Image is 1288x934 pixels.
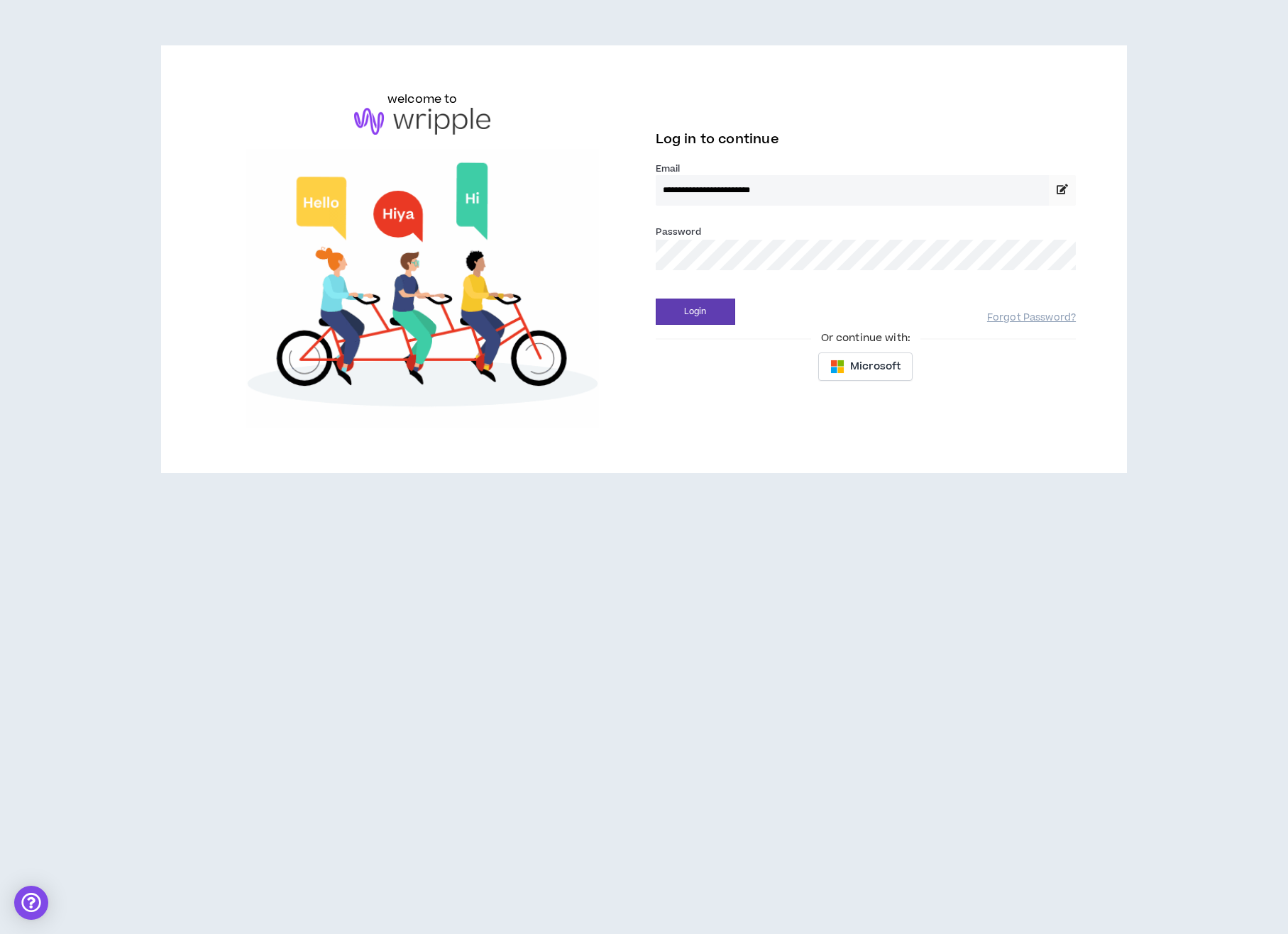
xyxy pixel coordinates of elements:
img: Welcome to Wripple [212,149,633,428]
div: Open Intercom Messenger [14,886,48,920]
img: logo-brand.png [354,108,490,135]
a: Forgot Password? [987,311,1076,325]
span: Or continue with: [811,330,920,346]
button: Login [656,299,735,325]
span: Microsoft [850,359,901,374]
h6: welcome to [387,91,458,108]
span: Log in to continue [656,130,779,148]
label: Email [656,162,1077,175]
label: Password [656,226,702,238]
button: Microsoft [818,352,913,381]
